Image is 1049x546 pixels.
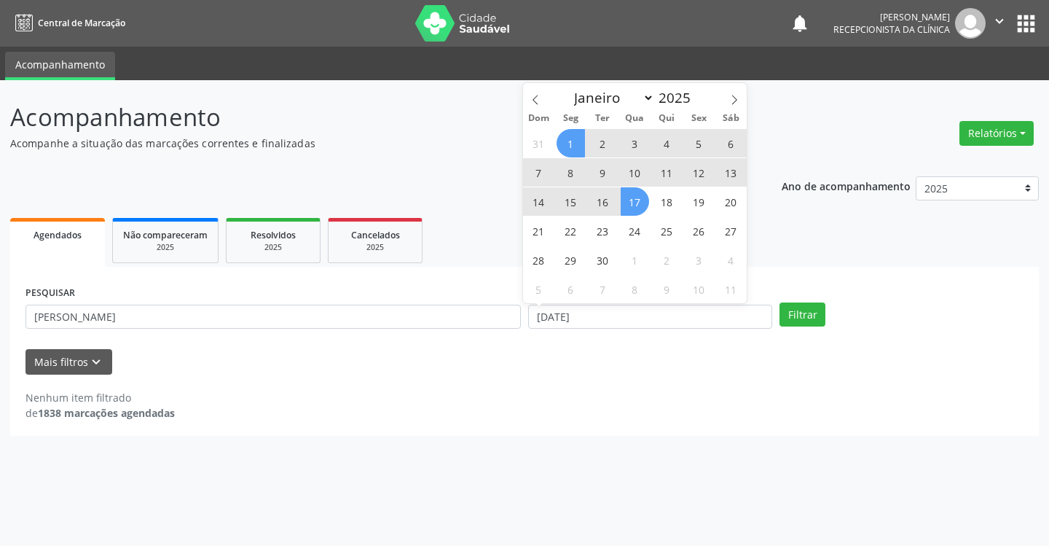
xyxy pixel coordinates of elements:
[717,187,745,216] span: Setembro 20, 2025
[557,129,585,157] span: Setembro 1, 2025
[589,275,617,303] span: Outubro 7, 2025
[589,217,617,245] span: Setembro 23, 2025
[524,246,553,274] span: Setembro 28, 2025
[685,217,713,245] span: Setembro 26, 2025
[717,129,745,157] span: Setembro 6, 2025
[959,121,1034,146] button: Relatórios
[88,354,104,370] i: keyboard_arrow_down
[833,23,950,36] span: Recepcionista da clínica
[25,349,112,375] button: Mais filtroskeyboard_arrow_down
[717,217,745,245] span: Setembro 27, 2025
[557,217,585,245] span: Setembro 22, 2025
[683,114,715,123] span: Sex
[557,275,585,303] span: Outubro 6, 2025
[621,217,649,245] span: Setembro 24, 2025
[25,305,521,329] input: Nome, CNS
[123,229,208,241] span: Não compareceram
[524,158,553,187] span: Setembro 7, 2025
[524,129,553,157] span: Agosto 31, 2025
[557,246,585,274] span: Setembro 29, 2025
[237,242,310,253] div: 2025
[528,305,772,329] input: Selecione um intervalo
[38,406,175,420] strong: 1838 marcações agendadas
[589,187,617,216] span: Setembro 16, 2025
[685,129,713,157] span: Setembro 5, 2025
[685,246,713,274] span: Outubro 3, 2025
[10,99,730,136] p: Acompanhamento
[779,303,825,327] button: Filtrar
[557,158,585,187] span: Setembro 8, 2025
[651,114,683,123] span: Qui
[717,158,745,187] span: Setembro 13, 2025
[586,114,618,123] span: Ter
[25,390,175,405] div: Nenhum item filtrado
[123,242,208,253] div: 2025
[523,114,555,123] span: Dom
[653,187,681,216] span: Setembro 18, 2025
[25,282,75,305] label: PESQUISAR
[621,246,649,274] span: Outubro 1, 2025
[339,242,412,253] div: 2025
[833,11,950,23] div: [PERSON_NAME]
[351,229,400,241] span: Cancelados
[34,229,82,241] span: Agendados
[717,246,745,274] span: Outubro 4, 2025
[10,136,730,151] p: Acompanhe a situação das marcações correntes e finalizadas
[782,176,911,195] p: Ano de acompanhamento
[653,129,681,157] span: Setembro 4, 2025
[653,246,681,274] span: Outubro 2, 2025
[685,187,713,216] span: Setembro 19, 2025
[653,217,681,245] span: Setembro 25, 2025
[524,187,553,216] span: Setembro 14, 2025
[685,275,713,303] span: Outubro 10, 2025
[717,275,745,303] span: Outubro 11, 2025
[524,217,553,245] span: Setembro 21, 2025
[621,187,649,216] span: Setembro 17, 2025
[790,13,810,34] button: notifications
[621,158,649,187] span: Setembro 10, 2025
[524,275,553,303] span: Outubro 5, 2025
[557,187,585,216] span: Setembro 15, 2025
[5,52,115,80] a: Acompanhamento
[10,11,125,35] a: Central de Marcação
[653,275,681,303] span: Outubro 9, 2025
[589,246,617,274] span: Setembro 30, 2025
[685,158,713,187] span: Setembro 12, 2025
[621,275,649,303] span: Outubro 8, 2025
[653,158,681,187] span: Setembro 11, 2025
[991,13,1007,29] i: 
[38,17,125,29] span: Central de Marcação
[589,158,617,187] span: Setembro 9, 2025
[567,87,655,108] select: Month
[715,114,747,123] span: Sáb
[1013,11,1039,36] button: apps
[618,114,651,123] span: Qua
[554,114,586,123] span: Seg
[986,8,1013,39] button: 
[589,129,617,157] span: Setembro 2, 2025
[955,8,986,39] img: img
[621,129,649,157] span: Setembro 3, 2025
[251,229,296,241] span: Resolvidos
[654,88,702,107] input: Year
[25,405,175,421] div: de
